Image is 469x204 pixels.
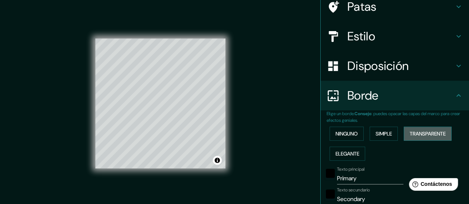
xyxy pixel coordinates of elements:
[403,175,461,196] iframe: Lanzador de widgets de ayuda
[337,187,370,193] font: Texto secundario
[337,166,364,172] font: Texto principal
[321,81,469,110] div: Borde
[327,111,460,123] font: : puedes opacar las capas del marco para crear efectos geniales.
[326,169,335,178] button: negro
[347,29,375,44] font: Estilo
[326,190,335,198] button: negro
[330,147,365,161] button: Elegante
[370,127,398,141] button: Simple
[330,127,364,141] button: Ninguno
[336,130,358,137] font: Ninguno
[213,156,222,165] button: Activar o desactivar atribución
[347,88,379,103] font: Borde
[354,111,371,117] font: Consejo
[321,21,469,51] div: Estilo
[321,51,469,81] div: Disposición
[410,130,446,137] font: Transparente
[327,111,354,117] font: Elige un borde.
[336,150,359,157] font: Elegante
[376,130,392,137] font: Simple
[347,58,409,74] font: Disposición
[404,127,452,141] button: Transparente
